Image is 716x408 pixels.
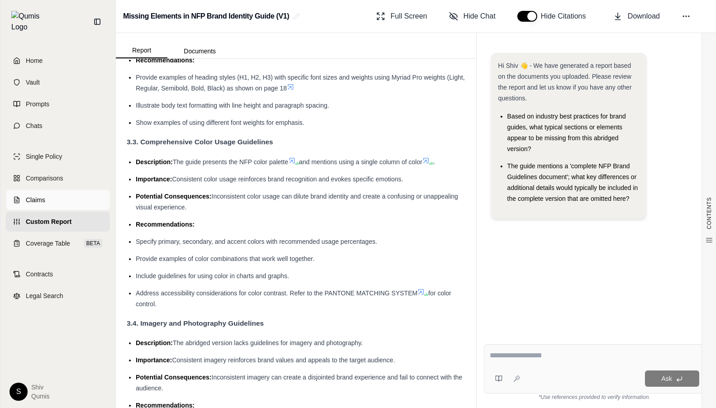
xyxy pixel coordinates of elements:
[136,176,172,183] span: Importance:
[136,374,211,381] span: Potential Consequences:
[541,11,592,22] span: Hide Citations
[84,239,103,248] span: BETA
[433,158,435,166] span: .
[11,11,45,33] img: Qumis Logo
[26,270,53,279] span: Contracts
[26,174,63,183] span: Comparisons
[26,239,70,248] span: Coverage Table
[661,375,672,382] span: Ask
[172,356,395,364] span: Consistent imagery reinforces brand values and appeals to the target audience.
[26,121,43,130] span: Chats
[173,158,288,166] span: The guide presents the NFP color palette
[645,370,699,387] button: Ask
[6,116,110,136] a: Chats
[123,8,289,24] h2: Missing Elements in NFP Brand Identity Guide (V1)
[26,291,63,300] span: Legal Search
[299,158,422,166] span: and mentions using a single column of color
[6,94,110,114] a: Prompts
[26,152,62,161] span: Single Policy
[6,168,110,188] a: Comparisons
[136,374,462,392] span: Inconsistent imagery can create a disjointed brand experience and fail to connect with the audience.
[372,7,431,25] button: Full Screen
[26,56,43,65] span: Home
[172,176,403,183] span: Consistent color usage reinforces brand recognition and evokes specific emotions.
[136,238,377,245] span: Specify primary, secondary, and accent colors with recommended usage percentages.
[90,14,105,29] button: Collapse sidebar
[6,147,110,166] a: Single Policy
[10,383,28,401] div: S
[6,264,110,284] a: Contracts
[136,289,417,297] span: Address accessibility considerations for color contrast. Refer to the PANTONE MATCHING SYSTEM
[507,113,626,152] span: Based on industry best practices for brand guides, what typical sections or elements appear to be...
[136,339,173,346] span: Description:
[136,221,195,228] span: Recommendations:
[706,197,713,229] span: CONTENTS
[26,78,40,87] span: Vault
[127,135,465,149] h5: 3.3. Comprehensive Color Usage Guidelines
[136,102,329,109] span: Illustrate body text formatting with line height and paragraph spacing.
[136,57,195,64] span: Recommendations:
[26,100,49,109] span: Prompts
[6,212,110,232] a: Custom Report
[6,233,110,253] a: Coverage TableBETA
[127,317,465,331] h5: 3.4. Imagery and Photography Guidelines
[26,195,45,204] span: Claims
[484,394,705,401] div: *Use references provided to verify information.
[6,190,110,210] a: Claims
[136,158,173,166] span: Description:
[136,255,315,262] span: Provide examples of color combinations that work well together.
[628,11,660,22] span: Download
[31,392,49,401] span: Qumis
[136,356,172,364] span: Importance:
[391,11,427,22] span: Full Screen
[136,289,451,308] span: for color control.
[116,43,167,58] button: Report
[498,62,632,102] span: Hi Shiv 👋 - We have generated a report based on the documents you uploaded. Please review the rep...
[6,72,110,92] a: Vault
[6,286,110,306] a: Legal Search
[167,44,232,58] button: Documents
[610,7,663,25] button: Download
[136,74,465,92] span: Provide examples of heading styles (H1, H2, H3) with specific font sizes and weights using Myriad...
[507,162,638,202] span: The guide mentions a 'complete NFP Brand Guidelines document'; what key differences or additional...
[6,51,110,71] a: Home
[26,217,72,226] span: Custom Report
[31,383,49,392] span: Shiv
[136,272,289,280] span: Include guidelines for using color in charts and graphs.
[136,193,211,200] span: Potential Consequences:
[136,119,305,126] span: Show examples of using different font weights for emphasis.
[445,7,499,25] button: Hide Chat
[463,11,496,22] span: Hide Chat
[173,339,363,346] span: The abridged version lacks guidelines for imagery and photography.
[136,193,458,211] span: Inconsistent color usage can dilute brand identity and create a confusing or unappealing visual e...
